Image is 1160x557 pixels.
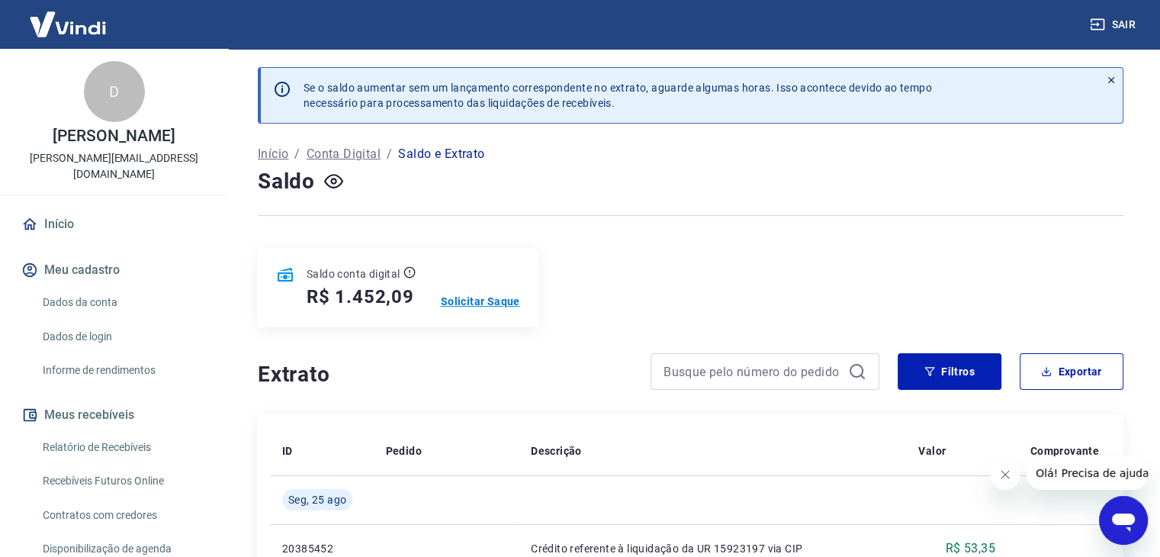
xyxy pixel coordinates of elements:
span: Olá! Precisa de ajuda? [9,11,128,23]
p: Comprovante [1030,443,1099,459]
h5: R$ 1.452,09 [307,285,414,309]
p: Saldo conta digital [307,266,400,282]
a: Contratos com credores [37,500,210,531]
input: Busque pelo número do pedido [664,360,842,383]
p: Saldo e Extrato [398,145,484,163]
p: / [294,145,300,163]
h4: Saldo [258,166,315,197]
p: Pedido [385,443,421,459]
p: Descrição [531,443,582,459]
p: [PERSON_NAME][EMAIL_ADDRESS][DOMAIN_NAME] [12,150,216,182]
button: Sair [1087,11,1142,39]
button: Exportar [1020,353,1123,390]
button: Meu cadastro [18,253,210,287]
a: Conta Digital [307,145,381,163]
p: 20385452 [282,541,361,556]
a: Dados de login [37,321,210,353]
span: Seg, 25 ago [288,492,346,507]
p: Valor [918,443,946,459]
a: Dados da conta [37,287,210,318]
div: D [84,61,145,122]
button: Filtros [898,353,1001,390]
iframe: Botão para abrir a janela de mensagens [1099,496,1148,545]
a: Relatório de Recebíveis [37,432,210,463]
img: Vindi [18,1,117,47]
a: Informe de rendimentos [37,355,210,386]
button: Meus recebíveis [18,398,210,432]
a: Recebíveis Futuros Online [37,465,210,497]
p: / [387,145,392,163]
iframe: Fechar mensagem [990,459,1020,490]
a: Solicitar Saque [441,294,520,309]
p: Crédito referente à liquidação da UR 15923197 via CIP [531,541,894,556]
h4: Extrato [258,359,632,390]
iframe: Mensagem da empresa [1027,456,1148,490]
p: ID [282,443,293,459]
a: Início [18,208,210,241]
p: Se o saldo aumentar sem um lançamento correspondente no extrato, aguarde algumas horas. Isso acon... [304,80,932,111]
a: Início [258,145,288,163]
p: [PERSON_NAME] [53,128,175,144]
